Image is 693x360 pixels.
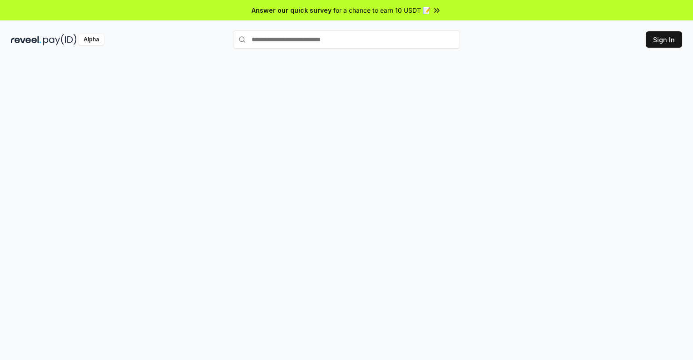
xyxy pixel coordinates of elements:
[43,34,77,45] img: pay_id
[252,5,332,15] span: Answer our quick survey
[333,5,431,15] span: for a chance to earn 10 USDT 📝
[646,31,682,48] button: Sign In
[79,34,104,45] div: Alpha
[11,34,41,45] img: reveel_dark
